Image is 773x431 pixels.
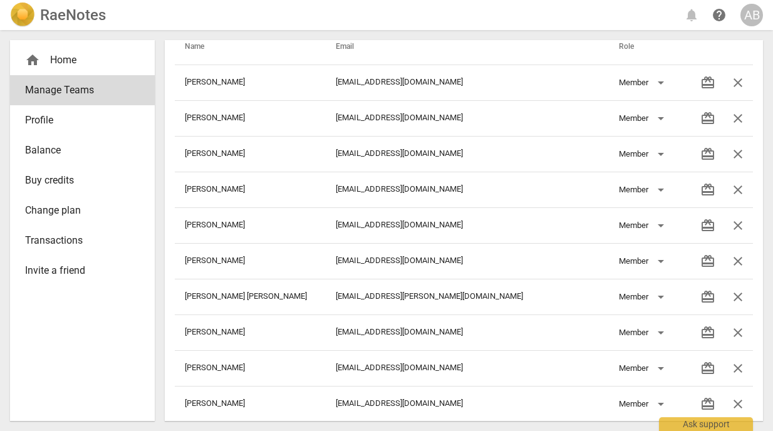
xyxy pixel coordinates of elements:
[730,111,745,126] span: close
[10,3,106,28] a: LogoRaeNotes
[185,42,219,52] span: Name
[700,361,715,376] span: redeem
[700,147,715,162] span: redeem
[175,350,326,386] td: [PERSON_NAME]
[175,207,326,243] td: [PERSON_NAME]
[326,279,610,314] td: [EMAIL_ADDRESS][PERSON_NAME][DOMAIN_NAME]
[693,389,723,419] button: Transfer credits
[619,323,668,343] div: Member
[619,287,668,307] div: Member
[708,4,730,26] a: Help
[326,136,610,172] td: [EMAIL_ADDRESS][DOMAIN_NAME]
[619,42,649,52] span: Role
[619,358,668,378] div: Member
[40,6,106,24] h2: RaeNotes
[693,210,723,241] button: Transfer credits
[693,139,723,169] button: Transfer credits
[25,143,130,158] span: Balance
[10,3,35,28] img: Logo
[336,42,369,52] span: Email
[25,263,130,278] span: Invite a friend
[619,394,668,414] div: Member
[730,147,745,162] span: close
[25,173,130,188] span: Buy credits
[326,386,610,422] td: [EMAIL_ADDRESS][DOMAIN_NAME]
[175,386,326,422] td: [PERSON_NAME]
[693,68,723,98] button: Transfer credits
[10,105,155,135] a: Profile
[619,144,668,164] div: Member
[175,100,326,136] td: [PERSON_NAME]
[25,203,130,218] span: Change plan
[619,180,668,200] div: Member
[700,289,715,304] span: redeem
[693,353,723,383] button: Transfer credits
[326,172,610,207] td: [EMAIL_ADDRESS][DOMAIN_NAME]
[712,8,727,23] span: help
[700,325,715,340] span: redeem
[730,397,745,412] span: close
[730,325,745,340] span: close
[619,73,668,93] div: Member
[730,218,745,233] span: close
[10,45,155,75] div: Home
[700,75,715,90] span: redeem
[659,417,753,431] div: Ask support
[619,251,668,271] div: Member
[25,53,40,68] span: home
[693,318,723,348] button: Transfer credits
[326,100,610,136] td: [EMAIL_ADDRESS][DOMAIN_NAME]
[175,243,326,279] td: [PERSON_NAME]
[693,246,723,276] button: Transfer credits
[326,65,610,100] td: [EMAIL_ADDRESS][DOMAIN_NAME]
[700,397,715,412] span: redeem
[326,314,610,350] td: [EMAIL_ADDRESS][DOMAIN_NAME]
[693,103,723,133] button: Transfer credits
[326,350,610,386] td: [EMAIL_ADDRESS][DOMAIN_NAME]
[175,279,326,314] td: [PERSON_NAME] [PERSON_NAME]
[10,195,155,226] a: Change plan
[619,215,668,236] div: Member
[175,172,326,207] td: [PERSON_NAME]
[10,75,155,105] a: Manage Teams
[700,111,715,126] span: redeem
[730,289,745,304] span: close
[175,136,326,172] td: [PERSON_NAME]
[175,65,326,100] td: [PERSON_NAME]
[730,182,745,197] span: close
[25,233,130,248] span: Transactions
[730,361,745,376] span: close
[25,113,130,128] span: Profile
[730,254,745,269] span: close
[25,53,130,68] div: Home
[700,254,715,269] span: redeem
[10,165,155,195] a: Buy credits
[693,175,723,205] button: Transfer credits
[10,135,155,165] a: Balance
[326,207,610,243] td: [EMAIL_ADDRESS][DOMAIN_NAME]
[619,108,668,128] div: Member
[10,226,155,256] a: Transactions
[730,75,745,90] span: close
[693,282,723,312] button: Transfer credits
[700,218,715,233] span: redeem
[326,243,610,279] td: [EMAIL_ADDRESS][DOMAIN_NAME]
[25,83,130,98] span: Manage Teams
[175,314,326,350] td: [PERSON_NAME]
[700,182,715,197] span: redeem
[740,4,763,26] button: AB
[10,256,155,286] a: Invite a friend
